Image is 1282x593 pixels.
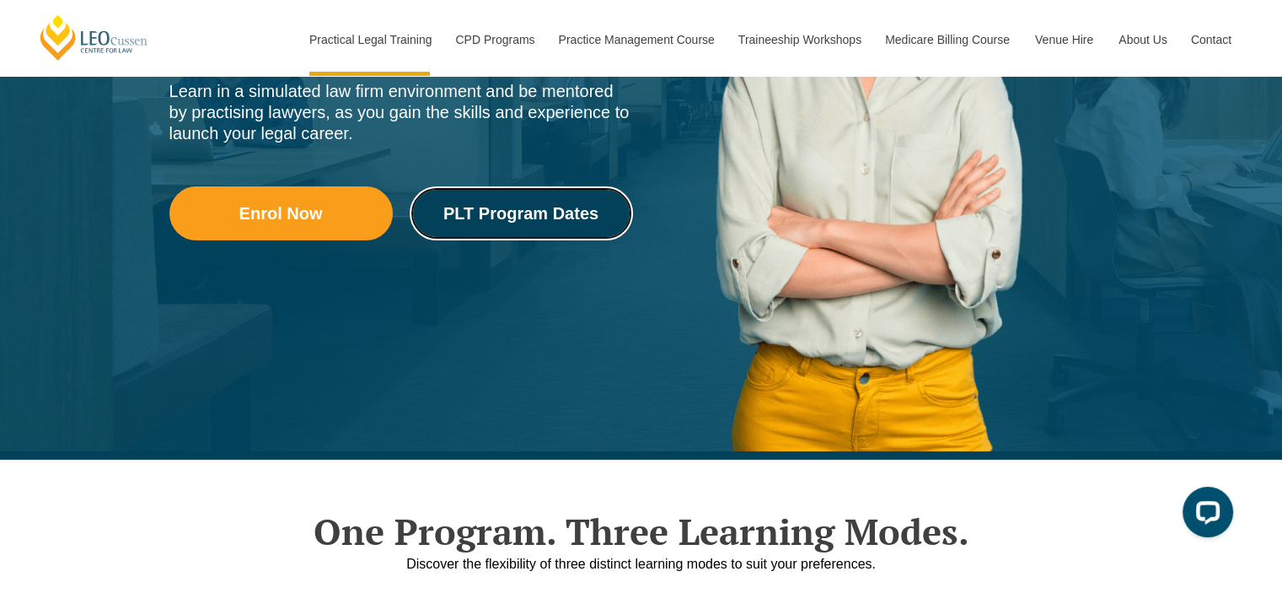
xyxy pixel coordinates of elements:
h2: One Program. Three Learning Modes. [161,510,1122,553]
a: Practice Management Course [546,3,726,76]
a: Medicare Billing Course [872,3,1022,76]
div: Discover the flexibility of three distinct learning modes to suit your preferences. [161,553,1122,574]
a: Enrol Now [169,186,393,240]
a: Practical Legal Training [297,3,443,76]
span: PLT Program Dates [443,205,598,222]
div: Learn in a simulated law firm environment and be mentored by practising lawyers, as you gain the ... [169,81,633,144]
a: Contact [1178,3,1244,76]
a: Traineeship Workshops [726,3,872,76]
a: PLT Program Dates [410,186,633,240]
a: About Us [1106,3,1178,76]
iframe: LiveChat chat widget [1169,480,1240,551]
span: Enrol Now [239,205,323,222]
a: CPD Programs [443,3,545,76]
a: Venue Hire [1022,3,1106,76]
a: [PERSON_NAME] Centre for Law [38,13,150,62]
